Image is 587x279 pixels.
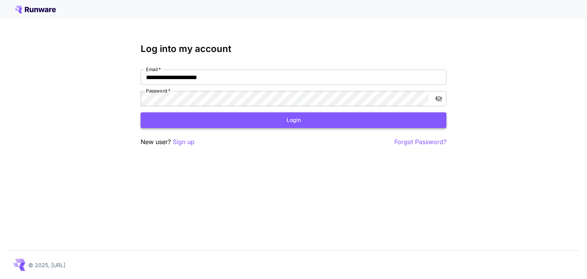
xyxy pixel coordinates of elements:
[146,66,161,73] label: Email
[173,137,195,147] button: Sign up
[146,88,170,94] label: Password
[141,112,446,128] button: Login
[432,92,446,105] button: toggle password visibility
[141,137,195,147] p: New user?
[141,44,446,54] h3: Log into my account
[28,261,65,269] p: © 2025, [URL]
[394,137,446,147] button: Forgot Password?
